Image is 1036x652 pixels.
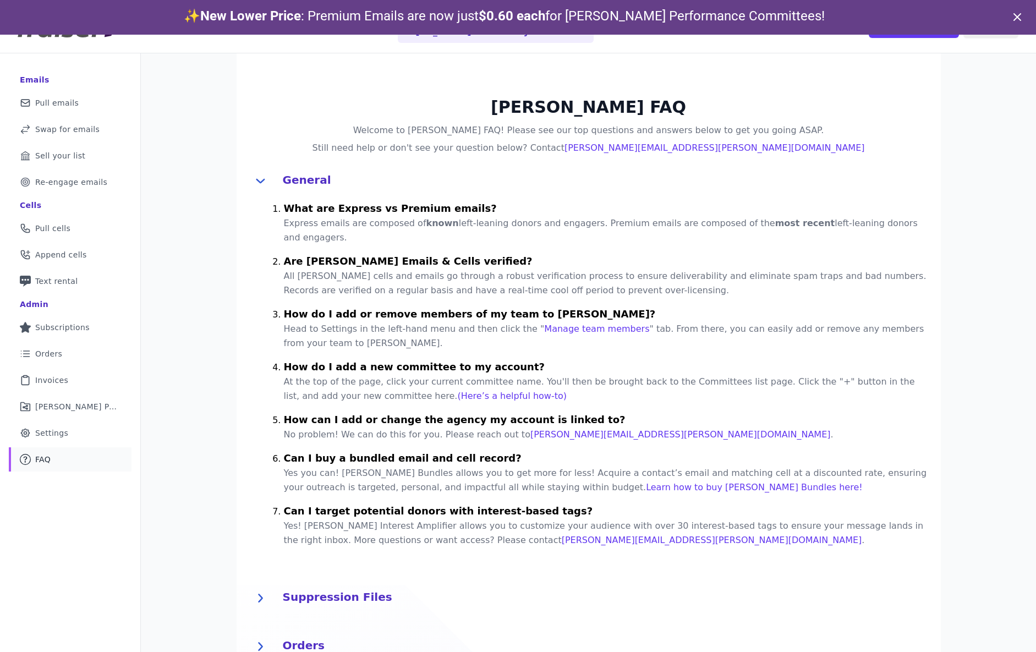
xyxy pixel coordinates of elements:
[9,368,131,392] a: Invoices
[284,251,928,269] h4: Are [PERSON_NAME] Emails & Cells verified?
[237,124,941,137] h4: Welcome to [PERSON_NAME] FAQ! Please see our top questions and answers below to get you going ASAP.
[9,315,131,339] a: Subscriptions
[9,91,131,115] a: Pull emails
[35,177,107,188] span: Re-engage emails
[457,391,567,401] a: (Here’s a helpful how-to)
[284,216,928,245] p: Express emails are composed of left-leaning donors and engagers. Premium emails are composed of t...
[646,482,863,492] a: Learn how to buy [PERSON_NAME] Bundles here!
[35,150,85,161] span: Sell your list
[250,587,928,609] button: Suppression Files
[250,170,928,192] button: General
[35,375,68,386] span: Invoices
[35,428,68,439] span: Settings
[35,348,62,359] span: Orders
[9,395,131,419] a: [PERSON_NAME] Performance
[283,587,928,605] h4: Suppression Files
[283,170,928,188] h4: General
[284,501,928,519] h4: Can I target potential donors with interest-based tags?
[9,269,131,293] a: Text rental
[426,218,459,228] strong: known
[284,304,928,322] h4: How do I add or remove members of my team to [PERSON_NAME]?
[35,97,79,108] span: Pull emails
[35,124,100,135] span: Swap for emails
[9,117,131,141] a: Swap for emails
[35,401,118,412] span: [PERSON_NAME] Performance
[9,421,131,445] a: Settings
[284,322,928,350] p: Head to Settings in the left-hand menu and then click the " " tab. From there, you can easily add...
[35,249,87,260] span: Append cells
[35,322,90,333] span: Subscriptions
[20,74,50,85] div: Emails
[284,410,928,428] h4: How can I add or change the agency my account is linked to?
[564,143,865,153] a: [PERSON_NAME][EMAIL_ADDRESS][PERSON_NAME][DOMAIN_NAME]
[544,324,649,334] a: Manage team members
[284,519,928,547] p: Yes! [PERSON_NAME] Interest Amplifier allows you to customize your audience with over 30 interest...
[530,429,831,440] a: [PERSON_NAME][EMAIL_ADDRESS][PERSON_NAME][DOMAIN_NAME]
[284,199,928,216] h4: What are Express vs Premium emails?
[562,535,862,545] a: [PERSON_NAME][EMAIL_ADDRESS][PERSON_NAME][DOMAIN_NAME]
[237,141,941,155] h4: Still need help or don't see your question below? Contact
[284,448,928,466] h4: Can I buy a bundled email and cell record?
[20,299,48,310] div: Admin
[284,428,928,442] p: No problem! We can do this for you. Please reach out to .
[35,276,78,287] span: Text rental
[20,200,41,211] div: Cells
[284,375,928,403] p: At the top of the page, click your current committee name. You'll then be brought back to the Com...
[9,342,131,366] a: Orders
[35,223,70,234] span: Pull cells
[775,218,835,228] strong: most recent
[9,243,131,267] a: Append cells
[284,269,928,298] p: All [PERSON_NAME] cells and emails go through a robust verification process to ensure deliverabil...
[284,466,928,495] p: Yes you can! [PERSON_NAME] Bundles allows you to get more for less! Acquire a contact’s email and...
[35,454,51,465] span: FAQ
[9,216,131,240] a: Pull cells
[9,144,131,168] a: Sell your list
[9,170,131,194] a: Re-engage emails
[284,357,928,375] h4: How do I add a new committee to my account?
[9,447,131,472] a: FAQ
[237,97,941,117] h2: [PERSON_NAME] FAQ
